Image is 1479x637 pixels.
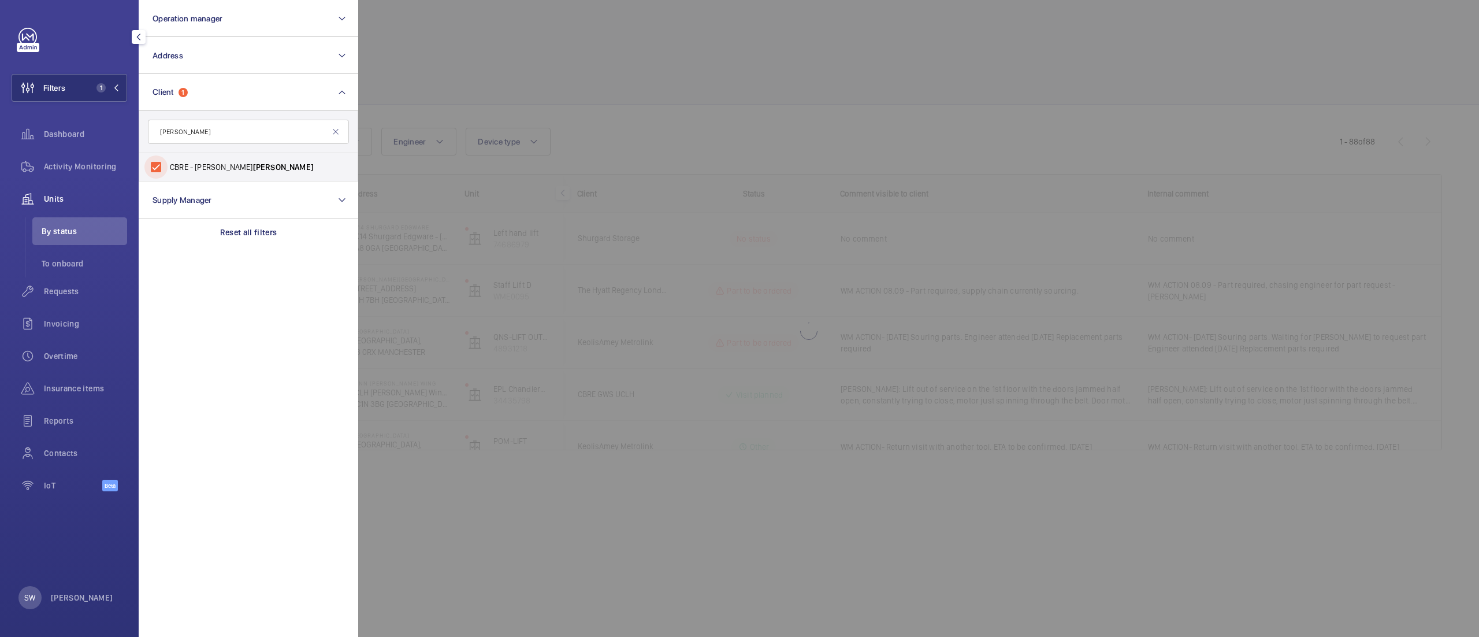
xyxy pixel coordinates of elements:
span: To onboard [42,258,127,269]
span: Requests [44,286,127,297]
span: Reports [44,415,127,427]
span: 1 [96,83,106,92]
span: By status [42,225,127,237]
span: IoT [44,480,102,491]
span: Filters [43,82,65,94]
span: Activity Monitoring [44,161,127,172]
span: Overtime [44,350,127,362]
p: [PERSON_NAME] [51,592,113,603]
span: Dashboard [44,128,127,140]
span: Contacts [44,447,127,459]
button: Filters1 [12,74,127,102]
span: Insurance items [44,383,127,394]
span: Units [44,193,127,205]
span: Beta [102,480,118,491]
p: SW [24,592,35,603]
span: Invoicing [44,318,127,329]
